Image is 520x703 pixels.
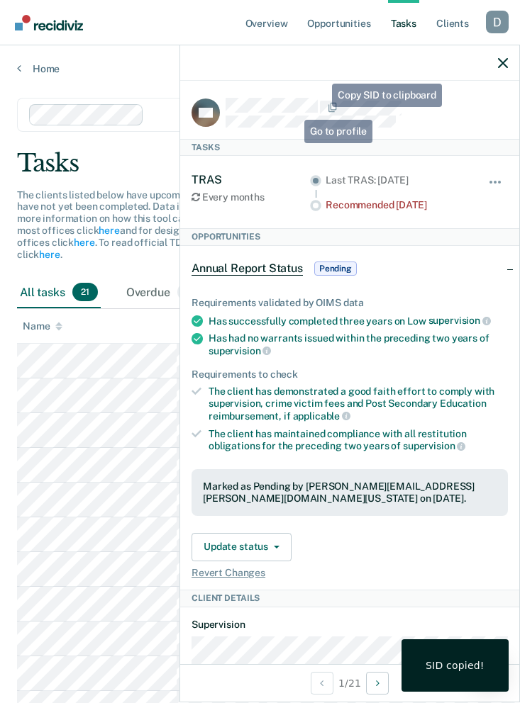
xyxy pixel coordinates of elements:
div: Annual Report StatusPending [180,246,519,291]
a: here [99,225,119,236]
span: The clients listed below have upcoming requirements due this month that have not yet been complet... [17,189,350,260]
span: supervision [428,315,491,326]
div: Opportunities [180,228,519,245]
span: Revert Changes [192,567,508,579]
button: Previous Client [311,672,333,694]
div: Every months [192,191,310,203]
span: Annual Report Status [192,261,303,276]
img: Recidiviz [15,15,83,30]
span: supervision [403,440,465,451]
div: 1 / 21 [180,664,519,702]
span: 21 [72,283,98,301]
div: Client Details [180,590,519,607]
div: The client has demonstrated a good faith effort to comply with supervision, crime victim fees and... [209,386,508,422]
button: Profile dropdown button [486,11,509,33]
div: Requirements to check [192,369,508,381]
div: SID copied! [426,659,485,672]
div: Tasks [17,149,503,178]
div: The client has maintained compliance with all restitution obligations for the preceding two years of [209,428,508,452]
div: Requirements validated by OIMS data [192,297,508,309]
dt: Supervision [192,619,508,631]
span: 13 [177,283,204,301]
a: Home [17,62,503,75]
div: Tasks [180,139,519,156]
div: TRAS [192,173,310,186]
div: Has had no warrants issued within the preceding two years of [209,332,508,356]
span: supervision [209,345,271,356]
a: here [39,249,60,260]
span: applicable [293,410,350,422]
div: Marked as Pending by [PERSON_NAME][EMAIL_ADDRESS][PERSON_NAME][DOMAIN_NAME][US_STATE] on [DATE]. [203,480,497,505]
button: Update status [192,533,292,561]
div: All tasks [17,277,101,308]
a: here [74,237,94,248]
div: Has successfully completed three years on Low [209,315,508,327]
div: Last TRAS: [DATE] [326,174,468,186]
div: Recommended [DATE] [326,199,468,211]
div: Name [23,320,62,332]
div: Overdue [123,277,206,308]
button: Next Client [366,672,389,694]
span: Pending [314,261,357,276]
